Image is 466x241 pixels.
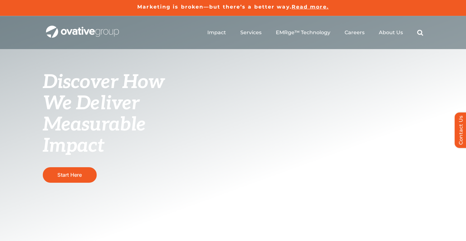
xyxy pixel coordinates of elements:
a: Read more. [292,4,329,10]
a: Careers [345,29,365,36]
a: Marketing is broken—but there’s a better way. [137,4,292,10]
a: Services [240,29,262,36]
a: OG_Full_horizontal_WHT [46,25,119,31]
a: Search [417,29,423,36]
a: About Us [379,29,403,36]
a: Start Here [43,167,97,183]
span: Start Here [57,172,82,178]
nav: Menu [207,22,423,43]
a: EMRge™ Technology [276,29,330,36]
a: Impact [207,29,226,36]
span: We Deliver Measurable Impact [43,92,146,157]
span: Discover How [43,71,165,94]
